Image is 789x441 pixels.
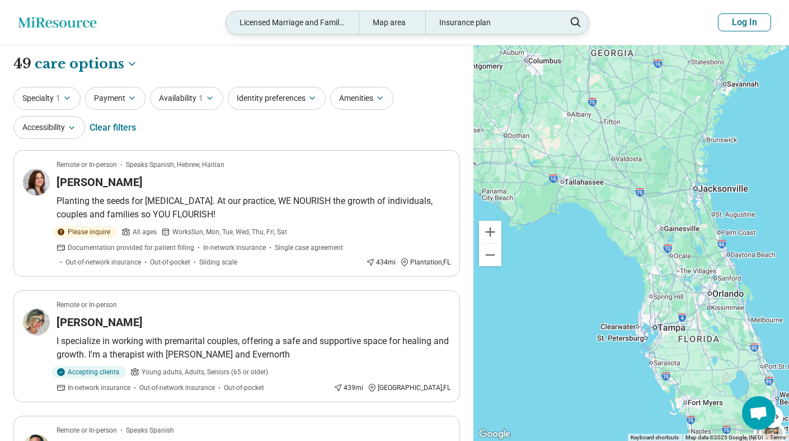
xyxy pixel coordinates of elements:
[133,227,157,237] span: All ages
[57,314,143,330] h3: [PERSON_NAME]
[57,160,117,170] p: Remote or In-person
[85,87,145,110] button: Payment
[35,54,124,73] span: care options
[57,335,450,361] p: I specialize in working with premarital couples, offering a safe and supportive space for healing...
[718,13,771,31] button: Log In
[52,226,117,238] div: Please inquire
[425,11,558,34] div: Insurance plan
[479,244,501,266] button: Zoom out
[13,116,85,139] button: Accessibility
[90,114,136,141] div: Clear filters
[13,87,81,110] button: Specialty1
[57,425,117,435] p: Remote or In-person
[57,174,143,190] h3: [PERSON_NAME]
[224,383,264,393] span: Out-of-pocket
[13,54,138,73] h1: 49
[52,366,126,378] div: Accepting clients
[199,257,237,267] span: Sliding scale
[65,257,141,267] span: Out-of-network insurance
[57,194,450,221] p: Planting the seeds for [MEDICAL_DATA]. At our practice, WE NOURISH the growth of individuals, cou...
[68,383,130,393] span: In-network insurance
[400,257,450,267] div: Plantation , FL
[150,257,190,267] span: Out-of-pocket
[139,383,215,393] span: Out-of-network insurance
[142,367,268,377] span: Young adults, Adults, Seniors (65 or older)
[57,300,117,310] p: Remote or In-person
[68,243,194,253] span: Documentation provided for patient filling
[126,425,174,435] span: Speaks Spanish
[150,87,223,110] button: Availability1
[334,383,363,393] div: 439 mi
[172,227,287,237] span: Works Sun, Mon, Tue, Wed, Thu, Fri, Sat
[35,54,138,73] button: Care options
[330,87,393,110] button: Amenities
[479,221,501,243] button: Zoom in
[368,383,450,393] div: [GEOGRAPHIC_DATA] , FL
[685,434,763,440] span: Map data ©2025 Google, INEGI
[742,396,776,430] div: Open chat
[126,160,224,170] span: Speaks Spanish, Hebrew, Haitian
[203,243,266,253] span: In-network insurance
[770,434,786,440] a: Terms (opens in new tab)
[275,243,343,253] span: Single case agreement
[366,257,396,267] div: 434 mi
[359,11,425,34] div: Map area
[226,11,359,34] div: Licensed Marriage and Family Therapist (LMFT)
[199,92,203,104] span: 1
[228,87,326,110] button: Identity preferences
[56,92,60,104] span: 1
